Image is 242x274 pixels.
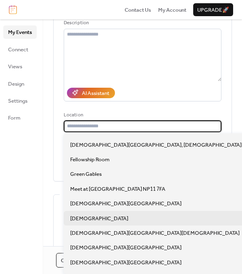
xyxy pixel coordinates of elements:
[8,97,27,105] span: Settings
[8,28,32,36] span: My Events
[67,88,115,98] button: AI Assistant
[8,114,21,122] span: Form
[125,6,151,14] a: Contact Us
[193,3,233,16] button: Upgrade🚀
[64,19,220,27] div: Description
[8,46,28,54] span: Connect
[9,5,17,14] img: logo
[70,170,102,178] span: Green Gables
[70,259,181,267] span: [DEMOGRAPHIC_DATA][GEOGRAPHIC_DATA]
[3,77,37,90] a: Design
[70,156,110,164] span: Fellowship Room
[70,244,181,252] span: [DEMOGRAPHIC_DATA][GEOGRAPHIC_DATA]
[158,6,186,14] a: My Account
[70,200,181,208] span: [DEMOGRAPHIC_DATA][GEOGRAPHIC_DATA]
[3,25,37,38] a: My Events
[3,43,37,56] a: Connect
[3,111,37,124] a: Form
[8,63,22,71] span: Views
[70,229,240,237] span: [DEMOGRAPHIC_DATA][GEOGRAPHIC_DATA][DEMOGRAPHIC_DATA]
[56,253,87,268] button: Cancel
[197,6,229,14] span: Upgrade 🚀
[70,185,165,193] span: Meet at [GEOGRAPHIC_DATA] NP11 7FA
[70,215,128,223] span: [DEMOGRAPHIC_DATA]
[3,60,37,73] a: Views
[82,89,109,97] div: AI Assistant
[3,94,37,107] a: Settings
[64,111,220,119] div: Location
[61,257,82,265] span: Cancel
[8,80,24,88] span: Design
